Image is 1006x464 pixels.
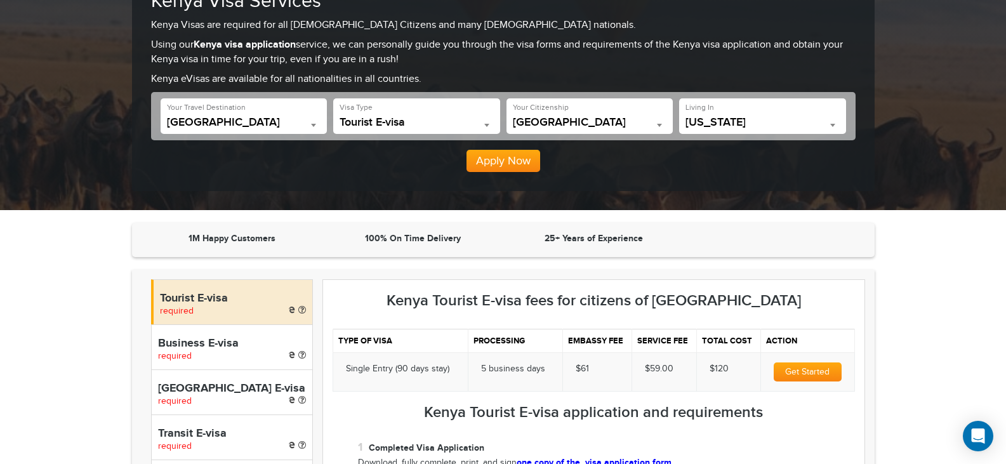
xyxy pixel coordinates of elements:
div: Open Intercom Messenger [963,421,993,451]
th: Service fee [632,329,697,352]
span: required [158,351,192,361]
th: Type of visa [333,329,468,352]
span: Kenya [167,116,321,129]
span: Single Entry (90 days stay) [346,364,449,374]
span: $120 [710,364,729,374]
span: United States [513,116,667,134]
strong: Kenya visa application [194,39,296,51]
p: Kenya Visas are required for all [DEMOGRAPHIC_DATA] Citizens and many [DEMOGRAPHIC_DATA] nationals. [151,18,856,33]
h4: [GEOGRAPHIC_DATA] E-visa [158,383,306,395]
span: Tourist E-visa [340,116,494,134]
strong: 25+ Years of Experience [545,233,643,244]
span: required [158,441,192,451]
h3: Kenya Tourist E-visa application and requirements [333,404,855,421]
label: Your Citizenship [513,102,569,113]
th: Processing [468,329,563,352]
span: 5 business days [481,364,545,374]
label: Your Travel Destination [167,102,246,113]
span: California [685,116,840,129]
h3: Kenya Tourist E-visa fees for citizens of [GEOGRAPHIC_DATA] [333,293,855,309]
h4: Tourist E-visa [160,293,306,305]
span: $61 [576,364,589,374]
strong: 100% On Time Delivery [365,233,461,244]
span: required [158,396,192,406]
th: Embassy fee [563,329,632,352]
p: Using our service, we can personally guide you through the visa forms and requirements of the Ken... [151,38,856,67]
span: California [685,116,840,134]
button: Apply Now [467,150,540,173]
label: Visa Type [340,102,373,113]
h4: Transit E-visa [158,428,306,441]
label: Living In [685,102,714,113]
h4: Business E-visa [158,338,306,350]
span: United States [513,116,667,129]
strong: Completed Visa Application [369,442,484,453]
span: $59.00 [645,364,673,374]
th: Total cost [696,329,760,352]
a: Get Started [774,367,842,377]
span: required [160,306,194,316]
p: Kenya eVisas are available for all nationalities in all countries. [151,72,856,87]
span: Kenya [167,116,321,134]
button: Get Started [774,362,842,381]
strong: 1M Happy Customers [189,233,275,244]
th: Action [760,329,854,352]
iframe: Customer reviews powered by Trustpilot [687,232,862,248]
span: Tourist E-visa [340,116,494,129]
